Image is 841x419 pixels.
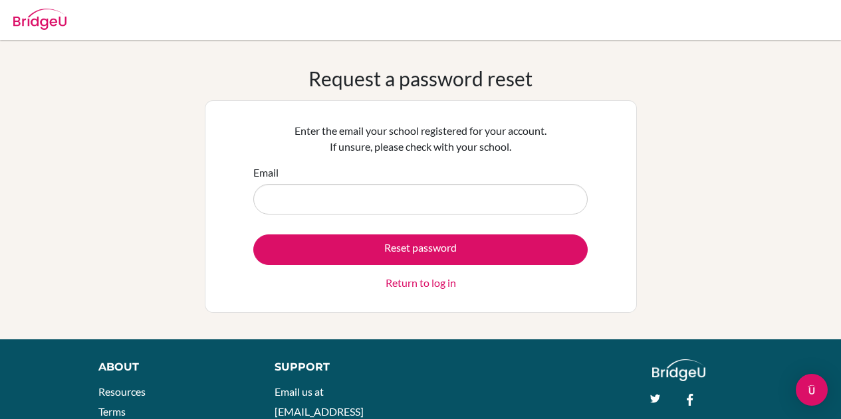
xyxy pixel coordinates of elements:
a: Terms [98,405,126,418]
div: Support [275,359,408,375]
div: Open Intercom Messenger [796,374,828,406]
img: Bridge-U [13,9,66,30]
div: About [98,359,245,375]
p: Enter the email your school registered for your account. If unsure, please check with your school. [253,123,588,155]
img: logo_white@2x-f4f0deed5e89b7ecb1c2cc34c3e3d731f90f0f143d5ea2071677605dd97b5244.png [652,359,706,381]
a: Resources [98,385,146,398]
button: Reset password [253,234,588,265]
a: Return to log in [386,275,456,291]
h1: Request a password reset [308,66,533,90]
label: Email [253,165,279,181]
